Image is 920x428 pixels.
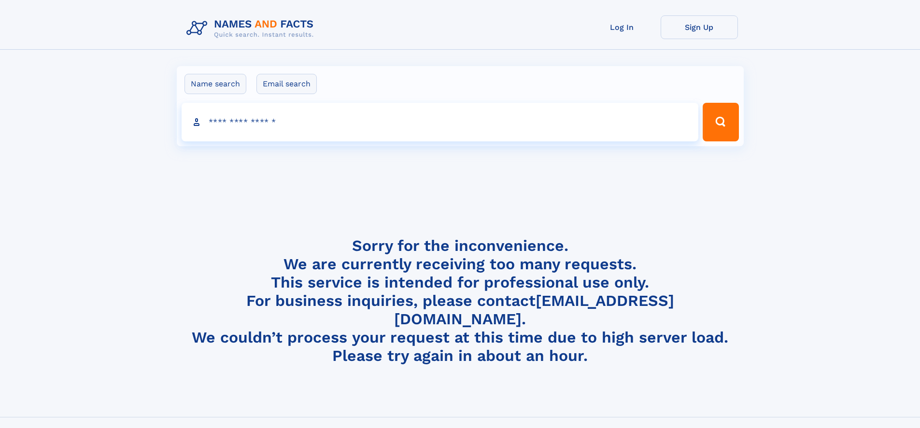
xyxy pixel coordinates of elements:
[256,74,317,94] label: Email search
[394,291,674,328] a: [EMAIL_ADDRESS][DOMAIN_NAME]
[184,74,246,94] label: Name search
[182,103,699,141] input: search input
[183,236,738,365] h4: Sorry for the inconvenience. We are currently receiving too many requests. This service is intend...
[583,15,661,39] a: Log In
[703,103,738,141] button: Search Button
[661,15,738,39] a: Sign Up
[183,15,322,41] img: Logo Names and Facts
